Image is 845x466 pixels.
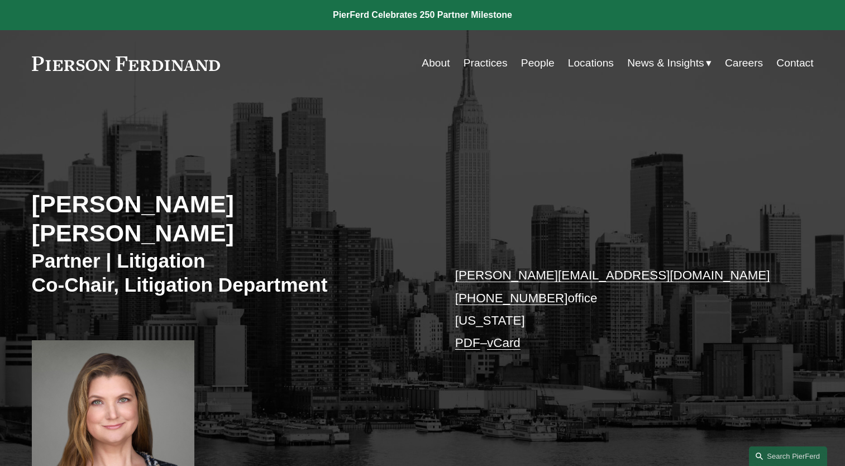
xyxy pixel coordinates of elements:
a: Search this site [749,446,827,466]
a: [PERSON_NAME][EMAIL_ADDRESS][DOMAIN_NAME] [455,268,770,282]
a: Locations [568,53,614,74]
a: People [521,53,555,74]
a: [PHONE_NUMBER] [455,291,568,305]
p: office [US_STATE] – [455,264,781,354]
a: About [422,53,450,74]
a: PDF [455,336,480,350]
a: Practices [464,53,508,74]
a: Contact [776,53,813,74]
h3: Partner | Litigation Co-Chair, Litigation Department [32,249,423,297]
span: News & Insights [627,54,704,73]
a: folder dropdown [627,53,712,74]
h2: [PERSON_NAME] [PERSON_NAME] [32,189,423,248]
a: Careers [725,53,763,74]
a: vCard [487,336,521,350]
